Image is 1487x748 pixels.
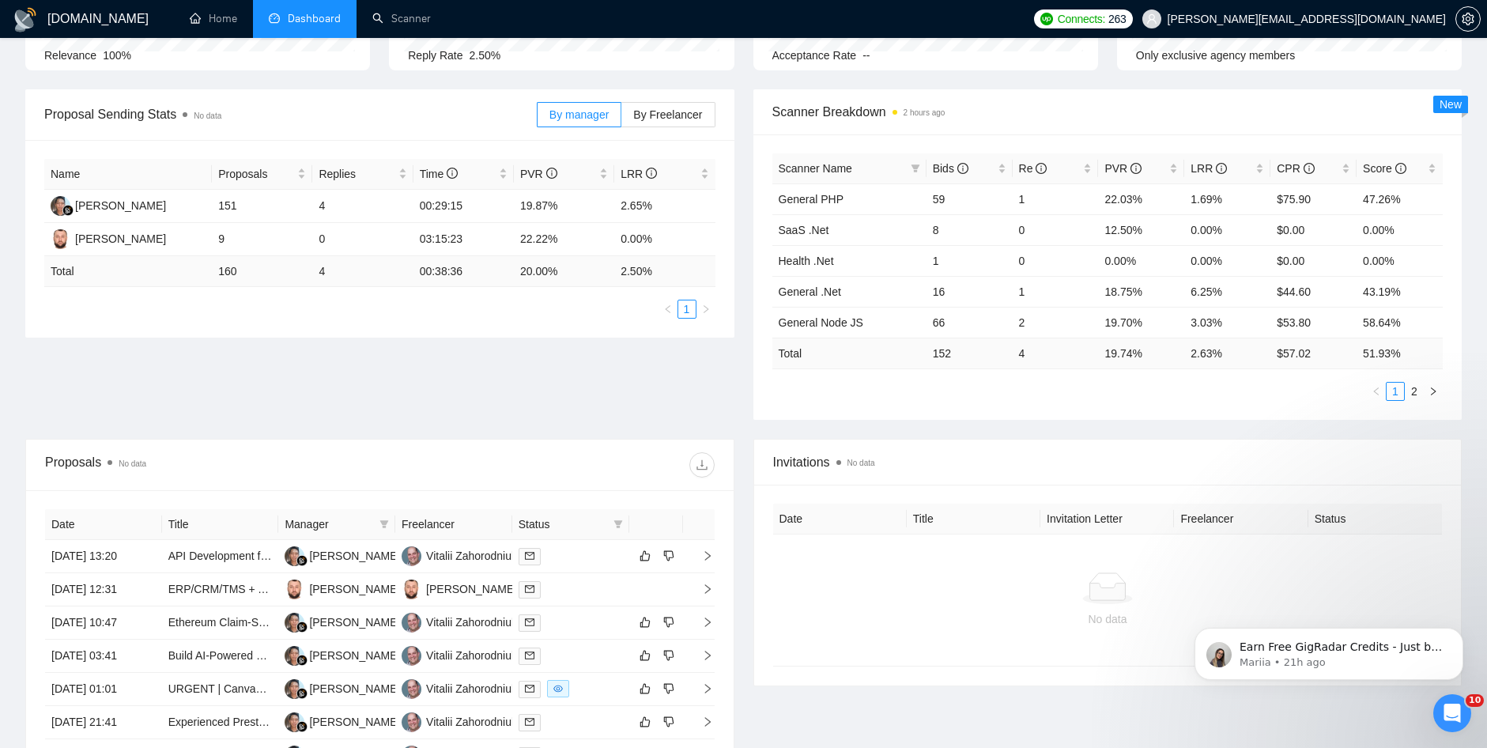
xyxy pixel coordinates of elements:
img: TH [285,546,304,566]
td: Ethereum Claim-Sniping Bot with Flashbots Private Relay [162,606,279,640]
span: like [640,716,651,728]
span: Dashboard [288,12,341,25]
td: 51.93 % [1357,338,1443,368]
th: Date [773,504,907,535]
th: Proposals [212,159,312,190]
td: Experienced PrestaShop 8.2.1 Developer Needed – Creative Elements, Custom Features & Ongoing Support [162,706,279,739]
span: Only exclusive agency members [1136,49,1296,62]
td: Total [772,338,927,368]
td: 151 [212,190,312,223]
iframe: Intercom notifications message [1171,595,1487,705]
span: left [1372,387,1381,396]
span: New [1440,98,1462,111]
li: Previous Page [659,300,677,319]
td: 6.25% [1184,276,1270,307]
span: Connects: [1058,10,1105,28]
td: ERP/CRM/TMS + Application (Custom) [162,573,279,606]
button: left [1367,382,1386,401]
img: gigradar-bm.png [296,688,308,699]
img: ST [402,580,421,599]
div: [PERSON_NAME] [309,614,400,631]
span: eye [553,684,563,693]
img: TH [285,646,304,666]
img: logo [13,7,38,32]
span: Status [519,516,607,533]
td: Total [44,256,212,287]
div: [PERSON_NAME] [309,713,400,731]
span: No data [194,111,221,120]
td: 0.00% [1357,245,1443,276]
a: VZVitalii Zahorodniuk [402,615,517,628]
th: Replies [312,159,413,190]
div: [PERSON_NAME] [309,680,400,697]
td: 0.00% [1184,245,1270,276]
span: 2.50% [470,49,501,62]
div: [PERSON_NAME] [75,197,166,214]
a: TH[PERSON_NAME] [285,715,400,727]
span: right [701,304,711,314]
button: setting [1455,6,1481,32]
td: Build AI-Powered Web App (Node.js, React, OpenAI API) [162,640,279,673]
img: VZ [402,546,421,566]
a: TH[PERSON_NAME] [285,648,400,661]
span: dislike [663,550,674,562]
span: right [689,584,713,595]
span: Proposal Sending Stats [44,104,537,124]
td: 19.70% [1098,307,1184,338]
a: TH[PERSON_NAME] [285,549,400,561]
a: TH[PERSON_NAME] [285,615,400,628]
span: info-circle [1036,163,1047,174]
td: 00:29:15 [413,190,514,223]
a: VZVitalii Zahorodniuk [402,549,517,561]
span: Bids [933,162,968,175]
button: dislike [659,646,678,665]
td: $0.00 [1270,245,1357,276]
span: right [689,617,713,628]
span: like [640,682,651,695]
button: dislike [659,712,678,731]
span: user [1146,13,1157,25]
a: TH[PERSON_NAME] [285,682,400,694]
div: Vitalii Zahorodniuk [426,713,517,731]
span: mail [525,651,534,660]
td: 19.74 % [1098,338,1184,368]
span: 10 [1466,694,1484,707]
div: [PERSON_NAME] [309,647,400,664]
button: like [636,712,655,731]
a: Experienced PrestaShop 8.2.1 Developer Needed – Creative Elements, Custom Features & Ongoing Support [168,716,705,728]
button: download [689,452,715,478]
button: like [636,613,655,632]
td: [DATE] 01:01 [45,673,162,706]
td: 1 [1013,276,1099,307]
td: [DATE] 10:47 [45,606,162,640]
span: info-circle [546,168,557,179]
td: $53.80 [1270,307,1357,338]
td: 16 [927,276,1013,307]
td: 8 [927,214,1013,245]
td: 9 [212,223,312,256]
a: ST[PERSON_NAME] [285,582,400,595]
span: right [1429,387,1438,396]
td: 3.03% [1184,307,1270,338]
a: 2 [1406,383,1423,400]
span: setting [1456,13,1480,25]
td: API Development for PHP Site - Payment Processing Endpoints [162,540,279,573]
span: info-circle [957,163,968,174]
a: 1 [1387,383,1404,400]
td: [DATE] 12:31 [45,573,162,606]
span: Relevance [44,49,96,62]
span: right [689,550,713,561]
td: 18.75% [1098,276,1184,307]
span: filter [911,164,920,173]
td: [DATE] 21:41 [45,706,162,739]
img: gigradar-bm.png [296,621,308,633]
th: Name [44,159,212,190]
td: 160 [212,256,312,287]
a: searchScanner [372,12,431,25]
span: By Freelancer [633,108,702,121]
th: Freelancer [1174,504,1308,535]
span: dislike [663,616,674,629]
a: ERP/CRM/TMS + Application (Custom) [168,583,360,595]
iframe: Intercom live chat [1433,694,1471,732]
td: 03:15:23 [413,223,514,256]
